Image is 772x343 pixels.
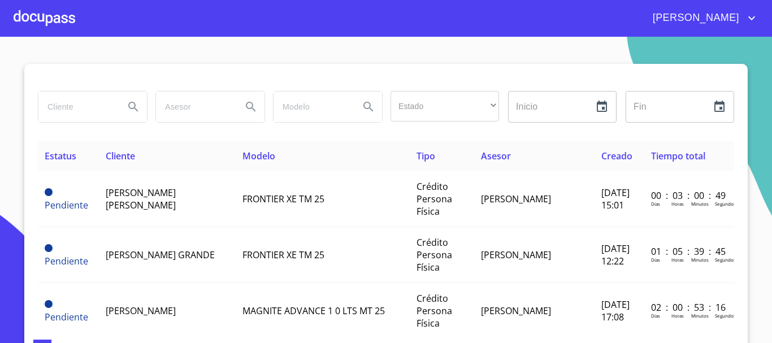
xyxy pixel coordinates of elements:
span: Crédito Persona Física [417,180,452,218]
p: Dias [651,312,660,319]
span: [PERSON_NAME] [481,193,551,205]
span: Tipo [417,150,435,162]
span: Asesor [481,150,511,162]
p: Minutos [691,201,709,207]
span: Creado [601,150,632,162]
p: Segundos [715,201,736,207]
span: [DATE] 12:22 [601,242,630,267]
span: [PERSON_NAME] GRANDE [106,249,215,261]
span: Pendiente [45,199,88,211]
span: [PERSON_NAME] [644,9,745,27]
span: Estatus [45,150,76,162]
button: Search [237,93,264,120]
button: account of current user [644,9,758,27]
span: Crédito Persona Física [417,236,452,273]
span: [DATE] 17:08 [601,298,630,323]
span: Modelo [242,150,275,162]
p: 00 : 03 : 00 : 49 [651,189,727,202]
button: Search [355,93,382,120]
input: search [38,92,115,122]
span: MAGNITE ADVANCE 1 0 LTS MT 25 [242,305,385,317]
span: Tiempo total [651,150,705,162]
p: Horas [671,257,684,263]
span: Pendiente [45,188,53,196]
span: FRONTIER XE TM 25 [242,249,324,261]
span: Cliente [106,150,135,162]
div: ​ [391,91,499,121]
p: Segundos [715,312,736,319]
span: Pendiente [45,255,88,267]
p: 01 : 05 : 39 : 45 [651,245,727,258]
span: [DATE] 15:01 [601,186,630,211]
p: Horas [671,312,684,319]
span: Pendiente [45,311,88,323]
p: Dias [651,257,660,263]
span: FRONTIER XE TM 25 [242,193,324,205]
p: Horas [671,201,684,207]
p: Minutos [691,312,709,319]
span: [PERSON_NAME] [106,305,176,317]
input: search [156,92,233,122]
span: Crédito Persona Física [417,292,452,329]
input: search [274,92,350,122]
p: Segundos [715,257,736,263]
p: Dias [651,201,660,207]
span: [PERSON_NAME] [PERSON_NAME] [106,186,176,211]
span: Pendiente [45,244,53,252]
button: Search [120,93,147,120]
span: [PERSON_NAME] [481,305,551,317]
p: 02 : 00 : 53 : 16 [651,301,727,314]
span: Pendiente [45,300,53,308]
span: [PERSON_NAME] [481,249,551,261]
p: Minutos [691,257,709,263]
